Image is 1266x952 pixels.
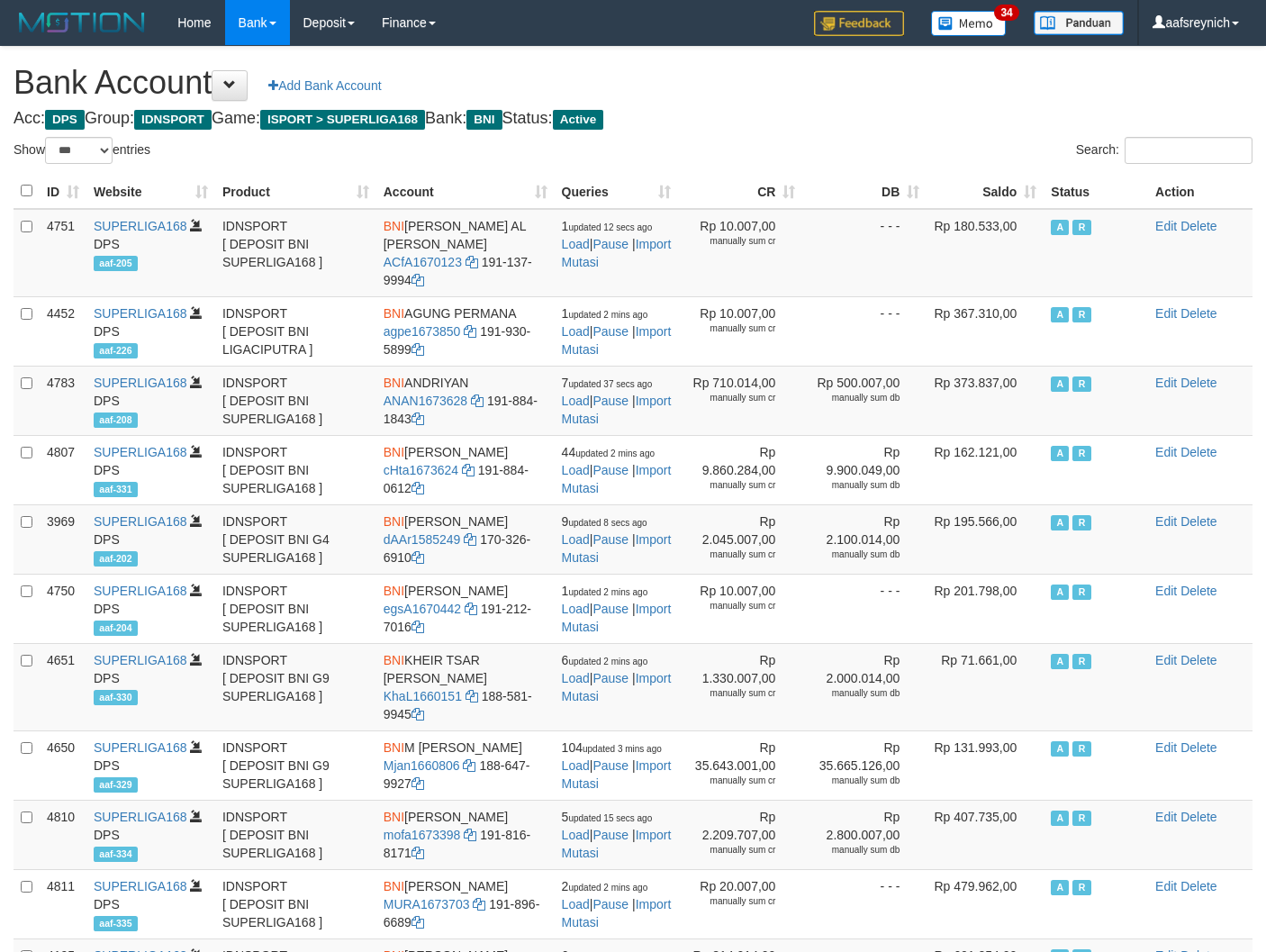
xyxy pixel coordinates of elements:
a: SUPERLIGA168 [94,376,187,390]
td: DPS [86,366,215,435]
td: AGUNG PERMANA 191-930-5899 [376,296,555,366]
a: Copy ANAN1673628 to clipboard [471,394,484,408]
a: Pause [592,532,628,547]
span: Running [1072,307,1090,322]
span: Running [1072,880,1090,895]
a: Copy KhaL1660151 to clipboard [466,689,478,703]
a: Edit [1155,306,1177,321]
span: aaf-335 [94,916,138,931]
div: manually sum cr [685,895,775,908]
span: 1 [562,584,648,598]
a: Pause [592,463,628,477]
span: | | [562,584,672,634]
span: aaf-202 [94,551,138,567]
span: BNI [384,376,404,390]
td: DPS [86,435,215,504]
a: Copy 1918966689 to clipboard [411,915,424,929]
a: Copy egsA1670442 to clipboard [465,602,477,616]
div: manually sum cr [685,687,775,700]
a: Load [562,897,590,911]
span: BNI [384,514,404,529]
span: | | [562,514,672,565]
a: dAAr1585249 [384,532,461,547]
td: IDNSPORT [ DEPOSIT BNI SUPERLIGA168 ] [215,574,376,643]
a: Import Mutasi [562,758,672,791]
span: | | [562,740,672,791]
td: DPS [86,504,215,574]
a: Import Mutasi [562,324,672,357]
a: agpe1673850 [384,324,461,339]
a: Import Mutasi [562,237,672,269]
a: Delete [1180,740,1216,755]
td: IDNSPORT [ DEPOSIT BNI SUPERLIGA168 ] [215,800,376,869]
a: SUPERLIGA168 [94,810,187,824]
a: Mjan1660806 [384,758,460,773]
a: SUPERLIGA168 [94,219,187,233]
a: Pause [592,324,628,339]
span: aaf-329 [94,777,138,793]
span: aaf-208 [94,413,138,428]
th: Saldo: activate to sort column ascending [927,174,1044,209]
span: | | [562,376,672,426]
td: IDNSPORT [ DEPOSIT BNI G9 SUPERLIGA168 ] [215,643,376,730]
a: Edit [1155,879,1177,893]
td: Rp 10.007,00 [678,574,802,643]
td: Rp 35.643.001,00 [678,730,802,800]
span: | | [562,306,672,357]
td: Rp 10.007,00 [678,209,802,297]
td: M [PERSON_NAME] 188-647-9927 [376,730,555,800]
a: SUPERLIGA168 [94,306,187,321]
label: Show entries [14,137,150,164]
span: Active [1051,811,1069,826]
span: BNI [466,110,502,130]
td: KHEIR TSAR [PERSON_NAME] 188-581-9945 [376,643,555,730]
span: 7 [562,376,653,390]
span: 104 [562,740,662,755]
span: Running [1072,741,1090,757]
a: Import Mutasi [562,602,672,634]
span: updated 12 secs ago [568,222,652,232]
a: Load [562,602,590,616]
td: Rp 20.007,00 [678,869,802,938]
td: 4811 [40,869,86,938]
span: BNI [384,445,404,459]
span: Running [1072,220,1090,235]
span: aaf-205 [94,256,138,271]
td: [PERSON_NAME] 191-884-0612 [376,435,555,504]
img: MOTION_logo.png [14,9,150,36]
a: Delete [1180,653,1216,667]
span: Running [1072,654,1090,669]
td: DPS [86,730,215,800]
td: Rp 201.798,00 [927,574,1044,643]
td: Rp 162.121,00 [927,435,1044,504]
td: 4751 [40,209,86,297]
span: Active [553,110,604,130]
span: | | [562,219,672,269]
a: Import Mutasi [562,463,672,495]
span: BNI [384,584,404,598]
a: SUPERLIGA168 [94,740,187,755]
td: DPS [86,800,215,869]
span: aaf-331 [94,482,138,497]
a: mofa1673398 [384,828,461,842]
td: Rp 2.209.707,00 [678,800,802,869]
td: Rp 479.962,00 [927,869,1044,938]
div: manually sum cr [685,322,775,335]
span: 1 [562,306,648,321]
th: Queries: activate to sort column ascending [555,174,679,209]
td: 3969 [40,504,86,574]
span: updated 2 mins ago [568,587,647,597]
td: [PERSON_NAME] 191-212-7016 [376,574,555,643]
a: Edit [1155,445,1177,459]
td: 4807 [40,435,86,504]
a: Load [562,394,590,408]
td: DPS [86,209,215,297]
td: DPS [86,574,215,643]
a: Copy 1886479927 to clipboard [411,776,424,791]
td: IDNSPORT [ DEPOSIT BNI LIGACIPUTRA ] [215,296,376,366]
a: Delete [1180,219,1216,233]
a: Delete [1180,514,1216,529]
h4: Acc: Group: Game: Bank: Status: [14,110,1252,128]
a: Pause [592,671,628,685]
th: ID: activate to sort column ascending [40,174,86,209]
